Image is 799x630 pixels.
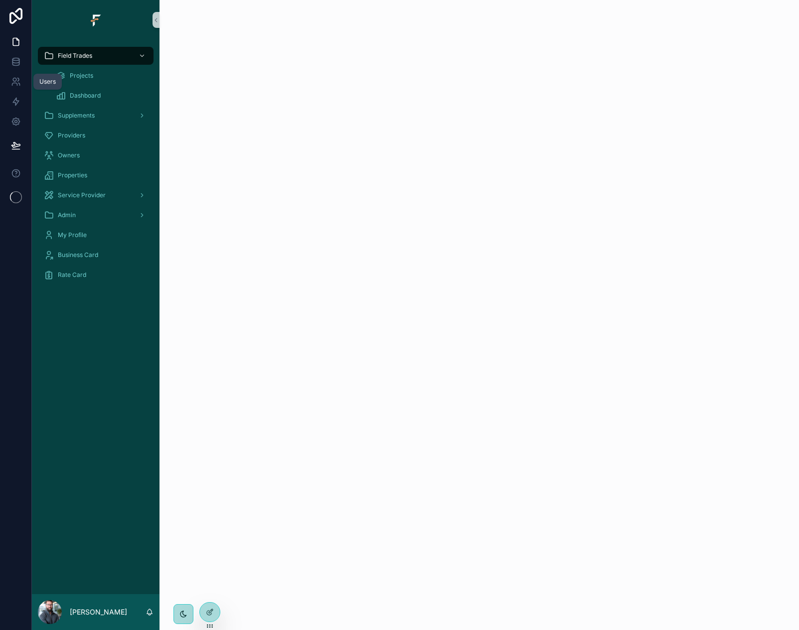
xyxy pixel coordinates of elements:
a: Properties [38,166,154,184]
a: My Profile [38,226,154,244]
div: Users [39,78,56,86]
span: Rate Card [58,271,86,279]
span: My Profile [58,231,87,239]
a: Service Provider [38,186,154,204]
span: Field Trades [58,52,92,60]
div: scrollable content [32,40,160,297]
img: App logo [88,12,104,28]
span: Projects [70,72,93,80]
a: Projects [50,67,154,85]
span: Business Card [58,251,98,259]
a: Providers [38,126,154,144]
a: Admin [38,206,154,224]
span: Admin [58,211,76,219]
span: Properties [58,171,87,179]
span: Providers [58,131,85,139]
span: Owners [58,151,80,159]
a: Owners [38,146,154,164]
span: Service Provider [58,191,106,199]
a: Dashboard [50,87,154,105]
a: Field Trades [38,47,154,65]
a: Rate Card [38,266,154,284]
span: Dashboard [70,92,101,100]
p: [PERSON_NAME] [70,607,127,617]
a: Business Card [38,246,154,264]
span: Supplements [58,112,95,120]
a: Supplements [38,107,154,125]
